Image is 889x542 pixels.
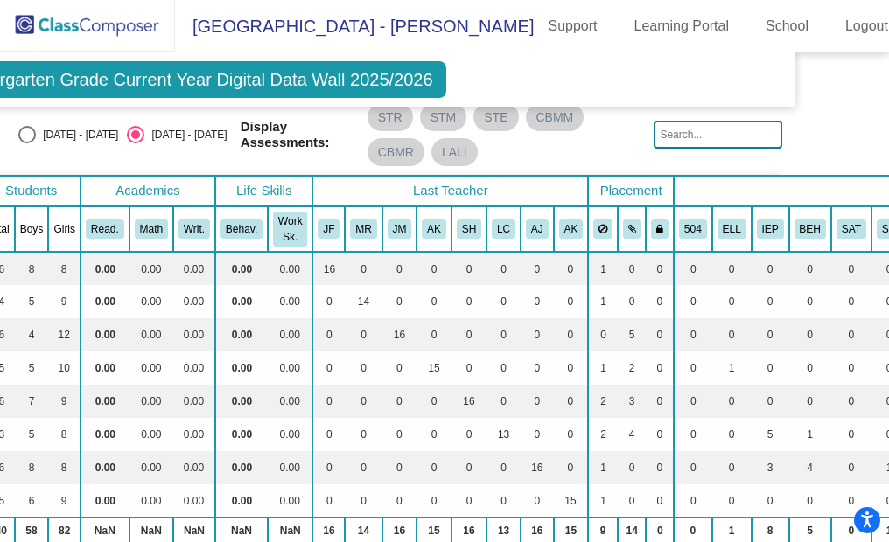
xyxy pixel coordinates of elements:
th: Last Teacher [312,176,588,206]
td: 0 [674,318,712,351]
td: 0.00 [268,285,312,318]
mat-chip: STM [420,103,467,131]
mat-chip: CBMR [367,138,424,166]
td: 8 [15,451,49,484]
td: 1 [588,451,618,484]
a: School [752,12,822,40]
td: 0 [752,318,789,351]
th: Boys [15,206,49,252]
td: 0 [451,252,486,285]
td: 13 [486,418,521,451]
td: 0.00 [173,451,215,484]
td: 8 [48,451,80,484]
a: Learning Portal [620,12,744,40]
td: 0.00 [80,484,129,518]
button: AJ [526,219,549,239]
td: 8 [48,252,80,285]
td: 4 [789,451,831,484]
th: Individualized Education Plan [752,206,789,252]
td: 0 [712,285,752,318]
td: 0 [312,484,345,518]
th: Leah Crow [486,206,521,252]
th: Referred to SAT [831,206,871,252]
td: 0 [382,451,417,484]
td: 0.00 [268,351,312,385]
td: 9 [48,385,80,418]
td: 15 [554,484,589,518]
button: JF [318,219,339,239]
td: 0.00 [268,484,312,518]
td: 0.00 [80,351,129,385]
td: 0.00 [215,385,268,418]
td: 0.00 [173,285,215,318]
td: 0 [416,451,451,484]
mat-radio-group: Select an option [18,126,227,143]
td: 0 [712,418,752,451]
td: 0.00 [129,484,173,518]
td: 0 [486,318,521,351]
td: 0 [712,252,752,285]
th: Sarah Howells [451,206,486,252]
td: 0 [382,285,417,318]
td: 0 [451,285,486,318]
td: 0.00 [129,351,173,385]
button: BEH [794,219,826,239]
td: 0 [831,451,871,484]
td: 0 [789,252,831,285]
span: [GEOGRAPHIC_DATA] - [PERSON_NAME] [175,12,534,40]
mat-chip: STR [367,103,413,131]
td: 0 [674,451,712,484]
td: 0 [712,385,752,418]
td: 5 [618,318,647,351]
td: 0.00 [215,285,268,318]
td: 0 [486,252,521,285]
td: 0 [712,451,752,484]
th: Life Skills [215,176,312,206]
td: 6 [15,484,49,518]
td: 0 [416,418,451,451]
td: 16 [451,385,486,418]
th: Keep away students [588,206,618,252]
td: 14 [345,285,381,318]
th: Jackie Fodor [312,206,345,252]
td: 0.00 [215,318,268,351]
td: 0 [674,252,712,285]
td: 0 [521,285,554,318]
th: Alexa Kessel [554,206,589,252]
td: 0 [345,351,381,385]
button: LC [492,219,515,239]
td: 0 [554,385,589,418]
td: 0.00 [173,484,215,518]
th: English Language Learner [712,206,752,252]
td: 0 [646,484,674,518]
td: 9 [48,285,80,318]
td: 0.00 [129,418,173,451]
td: 0 [312,418,345,451]
td: 0 [382,484,417,518]
td: 0 [486,285,521,318]
td: 0.00 [268,451,312,484]
th: Placement [588,176,674,206]
td: 0.00 [268,418,312,451]
td: 0 [312,318,345,351]
td: 0.00 [129,252,173,285]
td: 0 [752,252,789,285]
td: 16 [312,252,345,285]
td: 5 [15,418,49,451]
td: 0 [646,252,674,285]
td: 0.00 [268,252,312,285]
td: 3 [618,385,647,418]
div: [DATE] - [DATE] [36,127,118,142]
td: 5 [15,285,49,318]
td: 0 [554,351,589,385]
td: 0 [554,451,589,484]
td: 0 [554,285,589,318]
th: Girls [48,206,80,252]
th: 504 Plan [674,206,712,252]
td: 0 [486,484,521,518]
td: 1 [588,285,618,318]
td: 0 [521,318,554,351]
th: Keep with students [618,206,647,252]
td: 0 [618,252,647,285]
td: 0 [451,351,486,385]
